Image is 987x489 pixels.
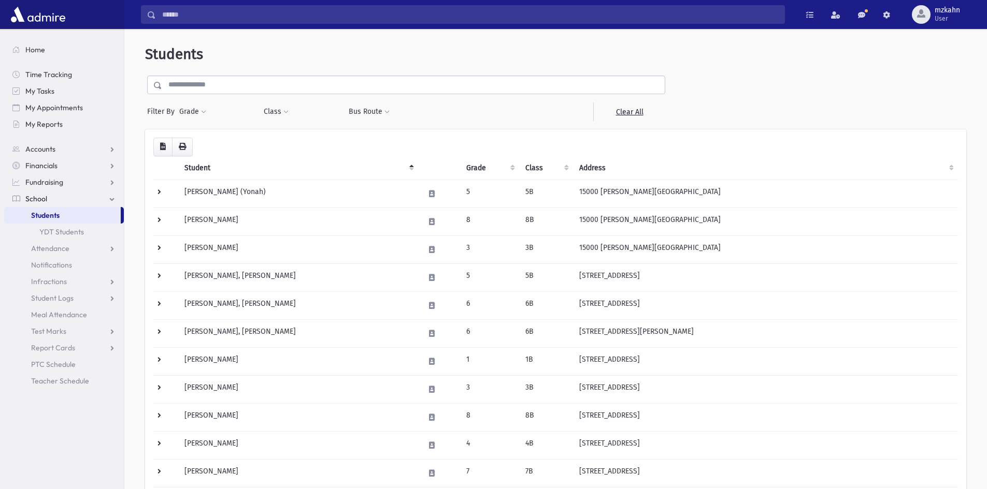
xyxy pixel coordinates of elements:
th: Address: activate to sort column ascending [573,156,958,180]
td: 5 [460,263,519,291]
span: Time Tracking [25,70,72,79]
a: Financials [4,157,124,174]
button: Class [263,102,289,121]
a: My Reports [4,116,124,132]
span: Fundraising [25,177,63,187]
td: 8B [519,208,573,235]
td: [PERSON_NAME] [178,208,418,235]
td: 6 [460,291,519,319]
span: Students [145,46,203,63]
a: Meal Attendance [4,306,124,323]
td: 6 [460,319,519,347]
img: AdmirePro [8,4,68,25]
span: School [25,194,47,203]
td: 8B [519,403,573,431]
td: 6B [519,319,573,347]
span: Students [31,211,60,220]
span: Accounts [25,144,55,154]
a: Fundraising [4,174,124,190]
td: 15000 [PERSON_NAME][GEOGRAPHIC_DATA] [573,235,958,263]
td: [STREET_ADDRESS] [573,263,958,291]
a: School [4,190,124,207]
a: Students [4,207,121,224]
td: [STREET_ADDRESS] [573,459,958,487]
a: Home [4,41,124,58]
span: Test Marks [31,327,66,336]
td: [PERSON_NAME] [178,347,418,375]
span: Infractions [31,277,67,286]
td: [STREET_ADDRESS] [573,403,958,431]
span: Attendance [31,244,69,253]
span: My Appointments [25,103,83,112]
span: Financials [25,161,58,170]
td: 8 [460,403,519,431]
a: Notifications [4,257,124,273]
span: Filter By [147,106,179,117]
td: 4B [519,431,573,459]
button: Grade [179,102,207,121]
span: My Tasks [25,86,54,96]
td: 8 [460,208,519,235]
td: [PERSON_NAME] [178,403,418,431]
span: mzkahn [935,6,960,14]
td: 6B [519,291,573,319]
a: Clear All [593,102,665,121]
a: Student Logs [4,290,124,306]
td: [STREET_ADDRESS] [573,431,958,459]
span: User [935,14,960,23]
th: Grade: activate to sort column ascending [460,156,519,180]
a: PTC Schedule [4,356,124,373]
td: [STREET_ADDRESS] [573,347,958,375]
td: 7B [519,459,573,487]
td: 1B [519,347,573,375]
td: [PERSON_NAME] [178,375,418,403]
a: YDT Students [4,224,124,240]
td: [STREET_ADDRESS][PERSON_NAME] [573,319,958,347]
span: Student Logs [31,293,74,303]
th: Student: activate to sort column descending [178,156,418,180]
a: Report Cards [4,339,124,356]
a: Teacher Schedule [4,373,124,389]
td: 5 [460,180,519,208]
td: 7 [460,459,519,487]
td: [STREET_ADDRESS] [573,375,958,403]
td: 3B [519,235,573,263]
td: 5B [519,263,573,291]
a: My Appointments [4,99,124,116]
td: [STREET_ADDRESS] [573,291,958,319]
button: CSV [153,138,173,156]
td: [PERSON_NAME], [PERSON_NAME] [178,291,418,319]
span: Home [25,45,45,54]
a: Infractions [4,273,124,290]
td: 5B [519,180,573,208]
td: 1 [460,347,519,375]
a: Attendance [4,240,124,257]
span: Report Cards [31,343,75,352]
span: PTC Schedule [31,360,76,369]
td: [PERSON_NAME], [PERSON_NAME] [178,263,418,291]
td: 15000 [PERSON_NAME][GEOGRAPHIC_DATA] [573,208,958,235]
button: Bus Route [348,102,390,121]
a: Accounts [4,141,124,157]
button: Print [172,138,193,156]
td: 4 [460,431,519,459]
td: 3 [460,375,519,403]
span: Meal Attendance [31,310,87,319]
a: Test Marks [4,323,124,339]
td: [PERSON_NAME], [PERSON_NAME] [178,319,418,347]
a: My Tasks [4,83,124,99]
td: 3 [460,235,519,263]
td: 15000 [PERSON_NAME][GEOGRAPHIC_DATA] [573,180,958,208]
td: [PERSON_NAME] (Yonah) [178,180,418,208]
a: Time Tracking [4,66,124,83]
span: Teacher Schedule [31,376,89,386]
td: 3B [519,375,573,403]
td: [PERSON_NAME] [178,235,418,263]
span: My Reports [25,120,63,129]
th: Class: activate to sort column ascending [519,156,573,180]
input: Search [156,5,784,24]
td: [PERSON_NAME] [178,459,418,487]
td: [PERSON_NAME] [178,431,418,459]
span: Notifications [31,260,72,270]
